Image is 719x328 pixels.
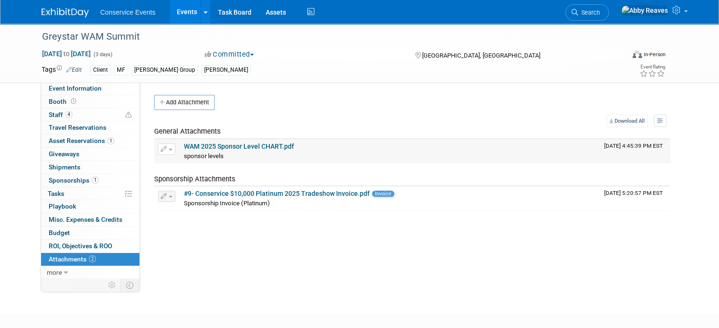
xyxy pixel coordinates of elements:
[41,121,139,134] a: Travel Reservations
[621,5,668,16] img: Abby Reaves
[100,8,156,16] span: Conservice Events
[49,98,78,105] span: Booth
[154,95,215,110] button: Add Attachment
[62,50,71,58] span: to
[184,190,370,197] a: #9- Conservice $10,000 Platinum 2025 Tradeshow Invoice.pdf
[49,177,99,184] span: Sponsorships
[49,216,122,223] span: Misc. Expenses & Credits
[131,65,198,75] div: [PERSON_NAME] Group
[41,95,139,108] a: Booth
[604,143,663,149] span: Upload Timestamp
[41,227,139,239] a: Budget
[42,50,91,58] span: [DATE] [DATE]
[49,137,114,144] span: Asset Reservations
[49,111,72,118] span: Staff
[41,161,139,174] a: Shipments
[154,127,221,135] span: General Attachments
[41,253,139,266] a: Attachments2
[578,9,600,16] span: Search
[41,135,139,147] a: Asset Reservations1
[125,111,132,119] span: Potential Scheduling Conflict -- at least one attendee is tagged in another overlapping event.
[114,65,128,75] div: MF
[41,213,139,226] a: Misc. Expenses & Credits
[600,139,670,163] td: Upload Timestamp
[600,186,670,210] td: Upload Timestamp
[201,50,258,59] button: Committed
[201,65,251,75] div: [PERSON_NAME]
[41,187,139,200] a: Tasks
[49,202,76,210] span: Playbook
[65,111,72,118] span: 4
[107,137,114,144] span: 1
[49,163,80,171] span: Shipments
[41,200,139,213] a: Playbook
[92,177,99,184] span: 1
[41,174,139,187] a: Sponsorships1
[48,190,64,197] span: Tasks
[90,65,111,75] div: Client
[69,98,78,105] span: Booth not reserved yet
[49,229,70,236] span: Budget
[49,84,102,92] span: Event Information
[39,28,613,45] div: Greystar WAM Summit
[184,152,224,160] span: sponsor levels
[104,279,121,291] td: Personalize Event Tab Strip
[49,150,79,158] span: Giveaways
[41,240,139,252] a: ROI, Objectives & ROO
[565,4,609,21] a: Search
[41,266,139,279] a: more
[184,143,294,150] a: WAM 2025 Sponsor Level CHART.pdf
[47,269,62,276] span: more
[154,175,235,183] span: Sponsorship Attachments
[632,50,642,58] img: Format-Inperson.png
[66,67,82,73] a: Edit
[184,200,270,207] span: Sponsorship Invoice (Platinum)
[604,190,663,196] span: Upload Timestamp
[49,124,106,131] span: Travel Reservations
[42,65,82,76] td: Tags
[121,279,140,291] td: Toggle Event Tabs
[93,51,113,58] span: (3 days)
[573,49,666,63] div: Event Format
[89,255,96,262] span: 2
[640,65,665,69] div: Event Rating
[41,82,139,95] a: Event Information
[606,115,648,127] a: Download All
[41,148,139,160] a: Giveaways
[422,52,540,59] span: [GEOGRAPHIC_DATA], [GEOGRAPHIC_DATA]
[49,242,112,250] span: ROI, Objectives & ROO
[49,255,96,263] span: Attachments
[372,191,394,197] span: Invoice
[643,51,666,58] div: In-Person
[42,8,89,17] img: ExhibitDay
[41,109,139,121] a: Staff4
